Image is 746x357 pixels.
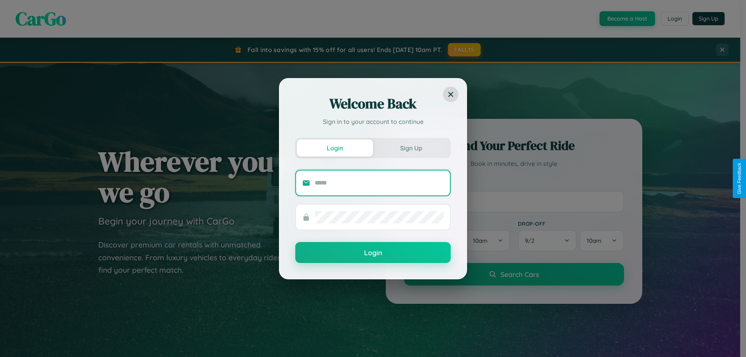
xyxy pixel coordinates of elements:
[295,94,451,113] h2: Welcome Back
[373,139,449,157] button: Sign Up
[295,117,451,126] p: Sign in to your account to continue
[295,242,451,263] button: Login
[737,163,742,194] div: Give Feedback
[297,139,373,157] button: Login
